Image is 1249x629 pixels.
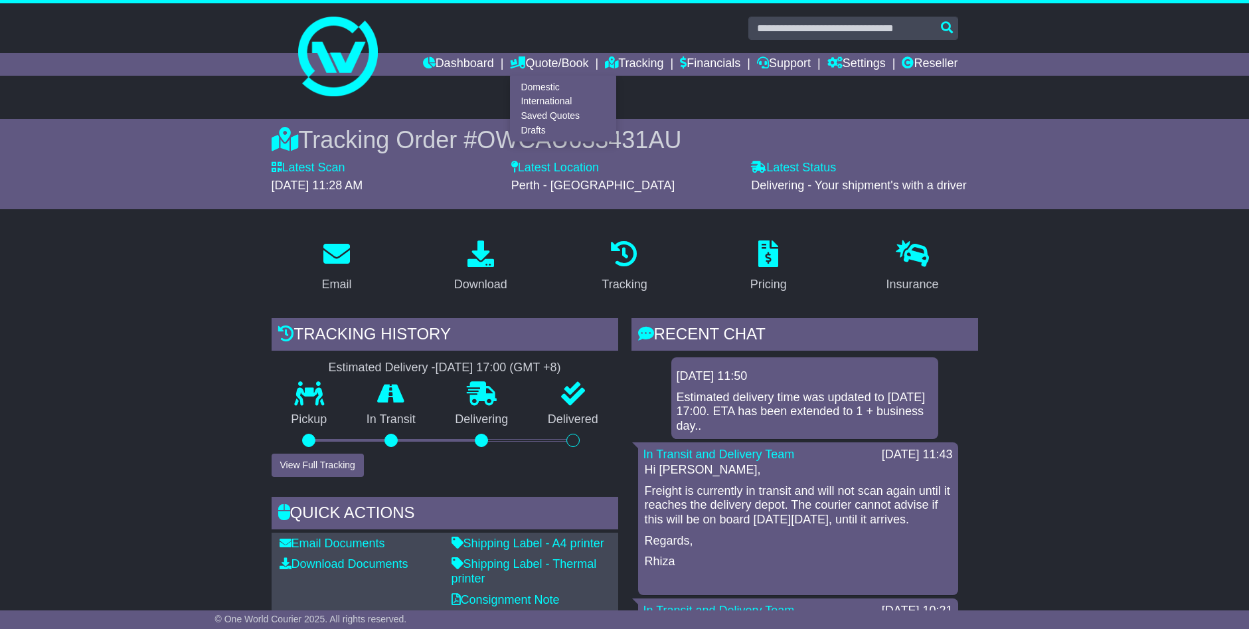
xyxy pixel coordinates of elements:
div: Estimated Delivery - [272,361,618,375]
span: OWCAU633431AU [477,126,681,153]
a: In Transit and Delivery Team [643,448,795,461]
label: Latest Location [511,161,599,175]
a: Email Documents [280,537,385,550]
p: Freight is currently in transit and will not scan again until it reaches the delivery depot. The ... [645,484,952,527]
a: Support [757,53,811,76]
a: Download [446,236,516,298]
p: Regards, [645,534,952,549]
a: Tracking [605,53,663,76]
div: RECENT CHAT [631,318,978,354]
a: Quote/Book [510,53,588,76]
div: Tracking [602,276,647,294]
a: Shipping Label - Thermal printer [452,557,597,585]
a: International [511,94,616,109]
div: Download [454,276,507,294]
a: Consignment Note [452,593,560,606]
div: Quick Actions [272,497,618,533]
div: Pricing [750,276,787,294]
a: Shipping Label - A4 printer [452,537,604,550]
span: Delivering - Your shipment's with a driver [751,179,967,192]
span: [DATE] 11:28 AM [272,179,363,192]
a: Reseller [902,53,958,76]
label: Latest Scan [272,161,345,175]
div: [DATE] 11:43 [882,448,953,462]
a: Domestic [511,80,616,94]
div: [DATE] 11:50 [677,369,933,384]
a: Financials [680,53,740,76]
p: Hi [PERSON_NAME], [645,463,952,478]
div: Tracking history [272,318,618,354]
div: Estimated delivery time was updated to [DATE] 17:00. ETA has been extended to 1 + business day.. [677,391,933,434]
p: Delivering [436,412,529,427]
button: View Full Tracking [272,454,364,477]
div: Email [321,276,351,294]
a: Email [313,236,360,298]
a: Dashboard [423,53,494,76]
div: [DATE] 17:00 (GMT +8) [436,361,561,375]
a: Insurance [878,236,948,298]
div: Insurance [886,276,939,294]
div: Tracking Order # [272,126,978,154]
p: In Transit [347,412,436,427]
span: Perth - [GEOGRAPHIC_DATA] [511,179,675,192]
p: Delivered [528,412,618,427]
a: Settings [827,53,886,76]
p: Pickup [272,412,347,427]
a: Saved Quotes [511,109,616,124]
a: Tracking [593,236,655,298]
label: Latest Status [751,161,836,175]
a: Pricing [742,236,795,298]
a: Download Documents [280,557,408,571]
div: [DATE] 10:21 [882,604,953,618]
a: In Transit and Delivery Team [643,604,795,617]
span: © One World Courier 2025. All rights reserved. [215,614,407,624]
div: Quote/Book [510,76,616,141]
a: Drafts [511,123,616,137]
p: Rhiza [645,555,952,569]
